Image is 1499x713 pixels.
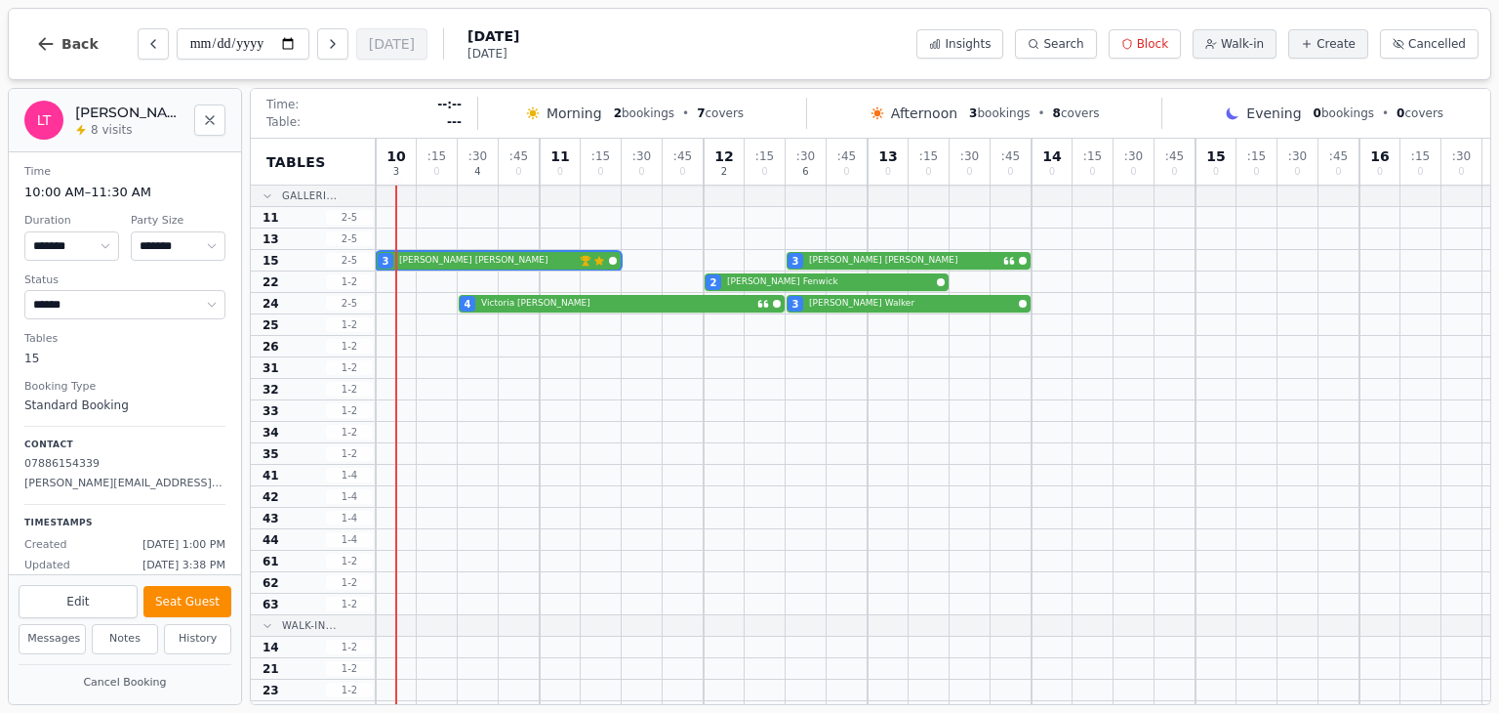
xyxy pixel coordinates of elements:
[1246,104,1301,123] span: Evening
[515,167,521,177] span: 0
[263,661,279,677] span: 21
[399,254,576,268] span: [PERSON_NAME] [PERSON_NAME]
[467,26,519,46] span: [DATE]
[24,476,225,492] p: [PERSON_NAME][EMAIL_ADDRESS][PERSON_NAME][DOMAIN_NAME]
[945,36,991,52] span: Insights
[1417,167,1423,177] span: 0
[1171,167,1177,177] span: 0
[885,167,891,177] span: 0
[326,425,373,440] span: 1 - 2
[20,21,114,67] button: Back
[263,382,279,398] span: 32
[837,150,856,162] span: : 45
[263,317,279,333] span: 25
[1377,167,1383,177] span: 0
[1288,150,1307,162] span: : 30
[697,106,705,120] span: 7
[263,425,279,440] span: 34
[263,274,279,290] span: 22
[1124,150,1143,162] span: : 30
[326,532,373,547] span: 1 - 4
[1397,105,1443,121] span: covers
[317,28,348,60] button: Next day
[792,254,799,269] span: 3
[266,114,301,130] span: Table:
[326,640,373,654] span: 1 - 2
[1317,36,1356,52] span: Create
[1109,29,1181,59] button: Block
[919,150,938,162] span: : 15
[326,554,373,568] span: 1 - 2
[509,150,528,162] span: : 45
[24,213,119,230] dt: Duration
[891,104,957,123] span: Afternoon
[326,446,373,461] span: 1 - 2
[194,105,225,136] button: Close
[263,683,279,698] span: 23
[282,618,337,633] span: Walk-In...
[24,273,225,289] dt: Status
[356,28,427,60] button: [DATE]
[550,149,569,163] span: 11
[24,558,70,574] span: Updated
[266,152,326,172] span: Tables
[682,105,689,121] span: •
[1083,150,1102,162] span: : 15
[326,489,373,504] span: 1 - 4
[263,360,279,376] span: 31
[761,167,767,177] span: 0
[263,231,279,247] span: 13
[1049,167,1055,177] span: 0
[727,275,933,289] span: [PERSON_NAME] Fenwick
[1288,29,1368,59] button: Create
[24,183,225,202] dd: 10:00 AM – 11:30 AM
[24,101,63,140] div: LT
[24,456,225,473] p: 07886154339
[326,296,373,311] span: 2 - 5
[557,167,563,177] span: 0
[386,149,405,163] span: 10
[263,640,279,655] span: 14
[326,661,373,676] span: 1 - 2
[142,558,225,574] span: [DATE] 3:38 PM
[19,585,138,618] button: Edit
[1206,149,1225,163] span: 15
[326,274,373,289] span: 1 - 2
[1314,105,1374,121] span: bookings
[1411,150,1430,162] span: : 15
[263,489,279,505] span: 42
[1038,105,1045,121] span: •
[1015,29,1096,59] button: Search
[809,297,1015,311] span: [PERSON_NAME] Walker
[796,150,815,162] span: : 30
[1221,36,1264,52] span: Walk-in
[326,317,373,332] span: 1 - 2
[614,105,674,121] span: bookings
[393,167,399,177] span: 3
[1213,167,1219,177] span: 0
[467,46,519,62] span: [DATE]
[75,103,182,122] h2: [PERSON_NAME] [PERSON_NAME]
[1193,29,1276,59] button: Walk-in
[710,275,717,290] span: 2
[282,189,337,203] span: Galleri...
[969,105,1030,121] span: bookings
[721,167,727,177] span: 2
[326,339,373,354] span: 1 - 2
[447,114,462,130] span: ---
[673,150,692,162] span: : 45
[474,167,480,177] span: 4
[1382,105,1389,121] span: •
[24,350,225,367] dd: 15
[326,403,373,418] span: 1 - 2
[1165,150,1184,162] span: : 45
[925,167,931,177] span: 0
[1137,36,1168,52] span: Block
[61,37,99,51] span: Back
[1001,150,1020,162] span: : 45
[632,150,651,162] span: : 30
[326,382,373,397] span: 1 - 2
[263,532,279,548] span: 44
[326,575,373,590] span: 1 - 2
[597,167,603,177] span: 0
